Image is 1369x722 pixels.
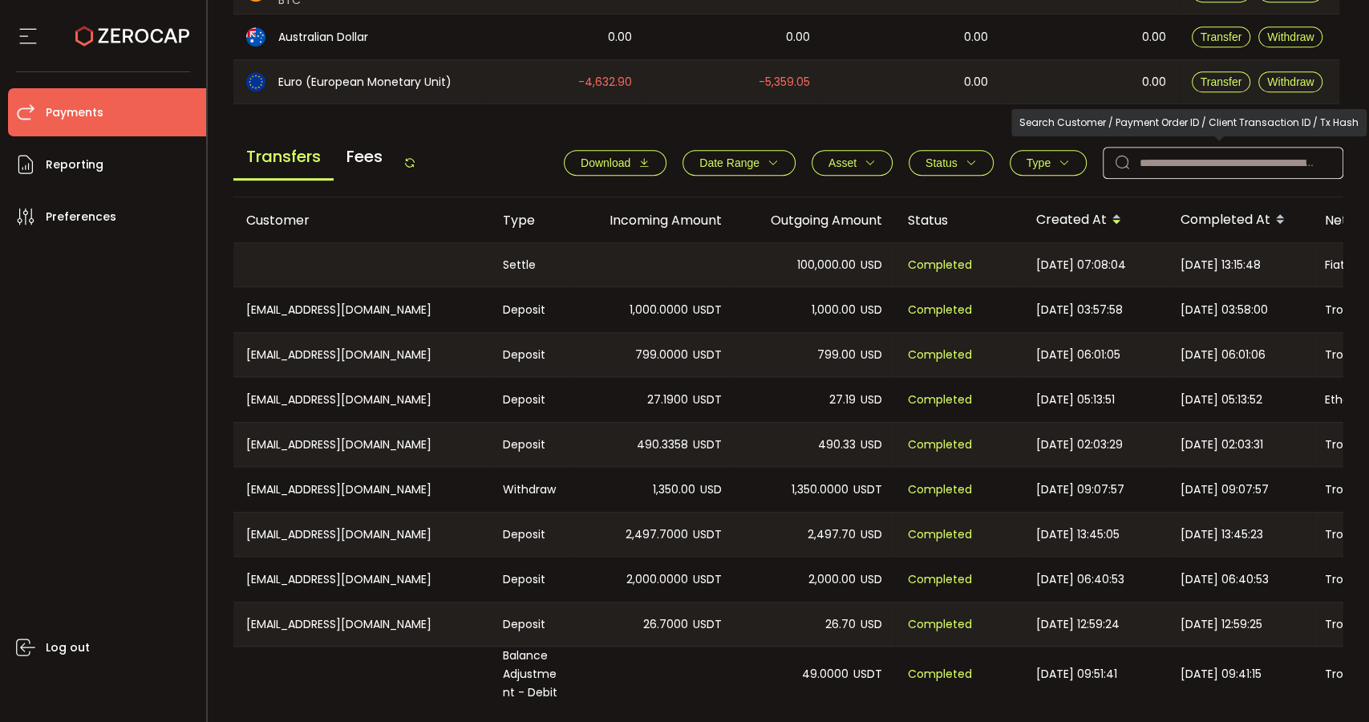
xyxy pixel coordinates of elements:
[490,243,574,286] div: Settle
[490,467,574,512] div: Withdraw
[1181,570,1269,589] span: [DATE] 06:40:53
[46,101,103,124] span: Payments
[233,377,490,422] div: [EMAIL_ADDRESS][DOMAIN_NAME]
[817,346,856,364] span: 799.00
[635,346,688,364] span: 799.0000
[802,665,849,683] span: 49.0000
[1036,481,1124,499] span: [DATE] 09:07:57
[693,436,722,454] span: USDT
[334,135,395,178] span: Fees
[861,436,882,454] span: USD
[964,28,988,47] span: 0.00
[699,156,759,169] span: Date Range
[693,525,722,544] span: USDT
[1201,75,1242,88] span: Transfer
[1181,615,1262,634] span: [DATE] 12:59:25
[233,333,490,376] div: [EMAIL_ADDRESS][DOMAIN_NAME]
[490,211,574,229] div: Type
[564,150,666,176] button: Download
[908,436,972,454] span: Completed
[490,287,574,332] div: Deposit
[1142,28,1166,47] span: 0.00
[1201,30,1242,43] span: Transfer
[630,301,688,319] span: 1,000.0000
[812,301,856,319] span: 1,000.00
[637,436,688,454] span: 490.3358
[797,256,856,274] span: 100,000.00
[1142,73,1166,91] span: 0.00
[861,301,882,319] span: USD
[233,557,490,602] div: [EMAIL_ADDRESS][DOMAIN_NAME]
[682,150,796,176] button: Date Range
[895,211,1023,229] div: Status
[908,665,972,683] span: Completed
[233,423,490,466] div: [EMAIL_ADDRESS][DOMAIN_NAME]
[908,570,972,589] span: Completed
[1181,301,1268,319] span: [DATE] 03:58:00
[853,481,882,499] span: USDT
[861,346,882,364] span: USD
[1192,71,1251,92] button: Transfer
[1192,26,1251,47] button: Transfer
[964,73,988,91] span: 0.00
[1258,71,1322,92] button: Withdraw
[861,615,882,634] span: USD
[233,211,490,229] div: Customer
[908,256,972,274] span: Completed
[1036,256,1126,274] span: [DATE] 07:08:04
[829,391,856,409] span: 27.19
[908,525,972,544] span: Completed
[1267,75,1314,88] span: Withdraw
[786,28,810,47] span: 0.00
[808,570,856,589] span: 2,000.00
[693,615,722,634] span: USDT
[246,72,265,91] img: eur_portfolio.svg
[759,73,810,91] span: -5,359.05
[643,615,688,634] span: 26.7000
[46,153,103,176] span: Reporting
[1267,30,1314,43] span: Withdraw
[812,150,893,176] button: Asset
[1036,301,1123,319] span: [DATE] 03:57:58
[233,135,334,180] span: Transfers
[693,570,722,589] span: USDT
[1036,346,1120,364] span: [DATE] 06:01:05
[578,73,632,91] span: -4,632.90
[693,301,722,319] span: USDT
[1181,436,1263,454] span: [DATE] 02:03:31
[490,333,574,376] div: Deposit
[908,391,972,409] span: Completed
[647,391,688,409] span: 27.1900
[233,287,490,332] div: [EMAIL_ADDRESS][DOMAIN_NAME]
[1036,665,1117,683] span: [DATE] 09:51:41
[825,615,856,634] span: 26.70
[626,525,688,544] span: 2,497.7000
[908,346,972,364] span: Completed
[1181,665,1262,683] span: [DATE] 09:41:15
[861,525,882,544] span: USD
[1011,109,1367,136] div: Search Customer / Payment Order ID / Client Transaction ID / Tx Hash
[861,391,882,409] span: USD
[908,301,972,319] span: Completed
[233,602,490,646] div: [EMAIL_ADDRESS][DOMAIN_NAME]
[1289,645,1369,722] iframe: Chat Widget
[792,481,849,499] span: 1,350.0000
[1168,206,1312,233] div: Completed At
[1036,570,1124,589] span: [DATE] 06:40:53
[233,467,490,512] div: [EMAIL_ADDRESS][DOMAIN_NAME]
[1023,206,1168,233] div: Created At
[490,377,574,422] div: Deposit
[46,636,90,659] span: Log out
[861,256,882,274] span: USD
[1027,156,1051,169] span: Type
[581,156,630,169] span: Download
[1036,615,1120,634] span: [DATE] 12:59:24
[1181,346,1266,364] span: [DATE] 06:01:06
[278,74,452,91] span: Euro (European Monetary Unit)
[574,211,735,229] div: Incoming Amount
[246,27,265,47] img: aud_portfolio.svg
[1181,256,1261,274] span: [DATE] 13:15:48
[700,481,722,499] span: USD
[1181,525,1263,544] span: [DATE] 13:45:23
